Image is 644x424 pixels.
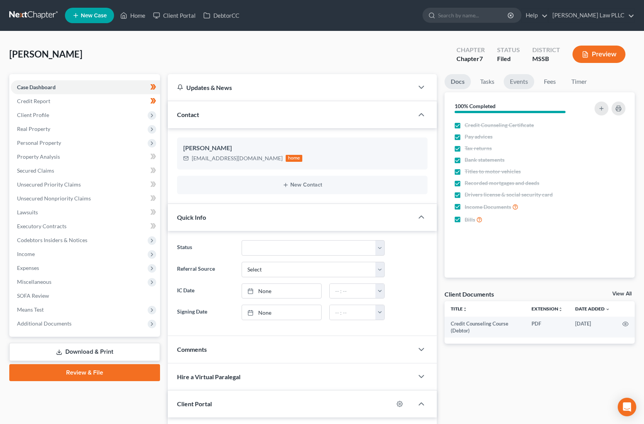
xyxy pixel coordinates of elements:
[17,292,49,299] span: SOFA Review
[522,8,548,22] a: Help
[17,223,66,229] span: Executory Contracts
[177,111,199,118] span: Contact
[17,139,61,146] span: Personal Property
[81,13,107,19] span: New Case
[11,178,160,192] a: Unsecured Priority Claims
[183,144,422,153] div: [PERSON_NAME]
[17,320,72,327] span: Additional Documents
[17,251,35,257] span: Income
[445,317,525,338] td: Credit Counseling Course (Debtor)
[192,154,283,162] div: [EMAIL_ADDRESS][DOMAIN_NAME]
[605,307,610,312] i: expand_more
[17,84,56,90] span: Case Dashboard
[177,373,240,380] span: Hire a Virtual Paralegal
[465,156,504,164] span: Bank statements
[177,346,207,353] span: Comments
[11,289,160,303] a: SOFA Review
[173,240,238,256] label: Status
[17,209,38,215] span: Lawsuits
[11,150,160,164] a: Property Analysis
[183,182,422,188] button: New Contact
[612,291,632,297] a: View All
[532,54,560,63] div: MSSB
[173,283,238,299] label: IC Date
[465,179,539,187] span: Recorded mortgages and deeds
[465,144,492,152] span: Tax returns
[438,8,509,22] input: Search by name...
[532,306,563,312] a: Extensionunfold_more
[455,103,496,109] strong: 100% Completed
[457,46,485,54] div: Chapter
[569,317,616,338] td: [DATE]
[177,83,405,92] div: Updates & News
[199,8,243,22] a: DebtorCC
[11,80,160,94] a: Case Dashboard
[286,155,303,162] div: home
[11,94,160,108] a: Credit Report
[497,46,520,54] div: Status
[565,74,593,89] a: Timer
[17,98,50,104] span: Credit Report
[445,290,494,298] div: Client Documents
[451,306,467,312] a: Titleunfold_more
[17,306,44,313] span: Means Test
[17,112,49,118] span: Client Profile
[465,216,475,224] span: Bills
[465,133,492,141] span: Pay advices
[11,205,160,219] a: Lawsuits
[177,400,212,407] span: Client Portal
[149,8,199,22] a: Client Portal
[11,219,160,233] a: Executory Contracts
[11,164,160,178] a: Secured Claims
[17,278,51,285] span: Miscellaneous
[11,192,160,205] a: Unsecured Nonpriority Claims
[242,284,322,298] a: None
[116,8,149,22] a: Home
[479,55,483,62] span: 7
[17,167,54,174] span: Secured Claims
[9,343,160,361] a: Download & Print
[549,8,634,22] a: [PERSON_NAME] Law PLLC
[558,307,563,312] i: unfold_more
[618,398,636,416] div: Open Intercom Messenger
[17,153,60,160] span: Property Analysis
[330,284,376,298] input: -- : --
[173,305,238,320] label: Signing Date
[465,203,511,211] span: Income Documents
[445,74,471,89] a: Docs
[330,305,376,320] input: -- : --
[17,265,39,271] span: Expenses
[525,317,569,338] td: PDF
[497,54,520,63] div: Filed
[9,48,82,59] span: [PERSON_NAME]
[457,54,485,63] div: Chapter
[17,237,87,243] span: Codebtors Insiders & Notices
[463,307,467,312] i: unfold_more
[9,364,160,381] a: Review & File
[572,46,625,63] button: Preview
[465,191,553,198] span: Drivers license & social security card
[242,305,322,320] a: None
[575,306,610,312] a: Date Added expand_more
[173,262,238,277] label: Referral Source
[17,181,81,188] span: Unsecured Priority Claims
[537,74,562,89] a: Fees
[504,74,534,89] a: Events
[474,74,501,89] a: Tasks
[532,46,560,54] div: District
[17,195,91,202] span: Unsecured Nonpriority Claims
[465,168,521,175] span: Titles to motor vehicles
[177,214,206,221] span: Quick Info
[465,121,534,129] span: Credit Counseling Certificate
[17,126,50,132] span: Real Property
